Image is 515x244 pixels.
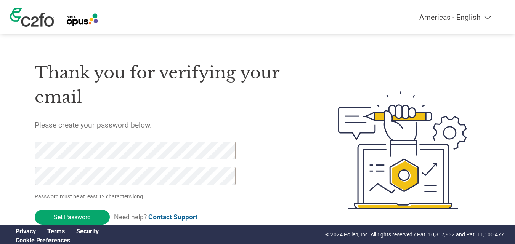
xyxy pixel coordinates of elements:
p: Password must be at least 12 characters long [35,193,238,201]
img: c2fo logo [10,8,54,27]
div: Open Cookie Preferences Modal [10,237,104,244]
p: © 2024 Pollen, Inc. All rights reserved / Pat. 10,817,932 and Pat. 11,100,477. [325,231,505,239]
a: Cookie Preferences, opens a dedicated popup modal window [16,237,70,244]
a: Security [76,228,99,235]
img: Birla Opus [66,13,99,27]
a: Privacy [16,228,36,235]
h5: Please create your password below. [35,121,302,129]
span: Need help? [114,213,197,221]
a: Terms [47,228,65,235]
a: Contact Support [148,213,197,221]
input: Set Password [35,210,110,225]
h1: Thank you for verifying your email [35,61,302,110]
